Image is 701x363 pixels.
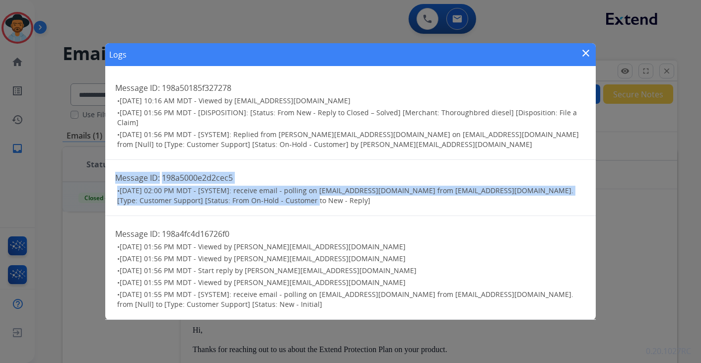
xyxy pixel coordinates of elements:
h3: • [117,96,586,106]
h3: • [117,186,586,206]
span: [DATE] 01:55 PM MDT - Viewed by [PERSON_NAME][EMAIL_ADDRESS][DOMAIN_NAME] [120,278,406,287]
h3: • [117,108,586,128]
mat-icon: close [580,47,592,59]
span: [DATE] 02:00 PM MDT - [SYSTEM]: receive email - polling on [EMAIL_ADDRESS][DOMAIN_NAME] from [EMA... [117,186,573,205]
span: 198a5000e2d2cec5 [162,172,233,183]
span: [DATE] 01:56 PM MDT - [DISPOSITION]: [Status: From New - Reply to Closed – Solved] [Merchant: Tho... [117,108,577,127]
span: [DATE] 01:56 PM MDT - Viewed by [PERSON_NAME][EMAIL_ADDRESS][DOMAIN_NAME] [120,254,406,263]
p: 0.20.1027RC [646,345,691,357]
span: [DATE] 10:16 AM MDT - Viewed by [EMAIL_ADDRESS][DOMAIN_NAME] [120,96,350,105]
h3: • [117,242,586,252]
span: Message ID: [115,228,160,239]
span: Message ID: [115,172,160,183]
span: 198a4fc4d16726f0 [162,228,229,239]
span: Message ID: [115,82,160,93]
span: 198a50185f327278 [162,82,231,93]
h3: • [117,278,586,288]
span: [DATE] 01:56 PM MDT - Viewed by [PERSON_NAME][EMAIL_ADDRESS][DOMAIN_NAME] [120,242,406,251]
h3: • [117,254,586,264]
h3: • [117,130,586,149]
h3: • [117,290,586,309]
span: [DATE] 01:55 PM MDT - [SYSTEM]: receive email - polling on [EMAIL_ADDRESS][DOMAIN_NAME] from [EMA... [117,290,573,309]
span: [DATE] 01:56 PM MDT - [SYSTEM]: Replied from [PERSON_NAME][EMAIL_ADDRESS][DOMAIN_NAME] on [EMAIL_... [117,130,579,149]
h3: • [117,266,586,276]
h1: Logs [109,49,127,61]
span: [DATE] 01:56 PM MDT - Start reply by [PERSON_NAME][EMAIL_ADDRESS][DOMAIN_NAME] [120,266,417,275]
